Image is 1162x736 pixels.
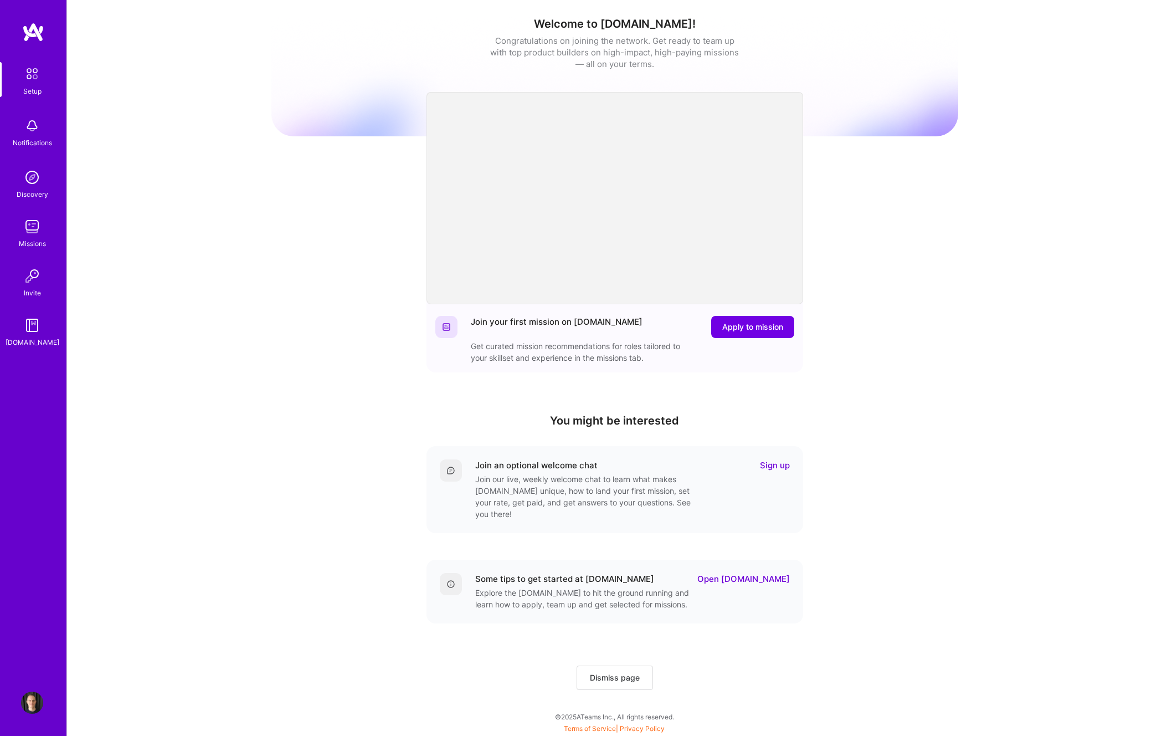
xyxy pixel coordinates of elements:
[18,692,46,714] a: User Avatar
[20,62,44,85] img: setup
[577,666,653,690] button: Dismiss page
[475,473,697,520] div: Join our live, weekly welcome chat to learn what makes [DOMAIN_NAME] unique, how to land your fir...
[475,573,654,585] div: Some tips to get started at [DOMAIN_NAME]
[620,724,665,733] a: Privacy Policy
[66,703,1162,730] div: © 2025 ATeams Inc., All rights reserved.
[475,587,697,610] div: Explore the [DOMAIN_NAME] to hit the ground running and learn how to apply, team up and get selec...
[564,724,665,733] span: |
[564,724,616,733] a: Terms of Service
[590,672,640,683] span: Dismiss page
[21,166,43,188] img: discovery
[697,573,790,585] a: Open [DOMAIN_NAME]
[24,287,41,299] div: Invite
[446,580,455,589] img: Details
[21,216,43,238] img: teamwork
[426,92,803,304] iframe: video
[23,85,42,97] div: Setup
[490,35,739,70] div: Congratulations on joining the network. Get ready to team up with top product builders on high-im...
[442,323,451,331] img: Website
[6,336,59,348] div: [DOMAIN_NAME]
[21,115,43,137] img: bell
[711,316,794,338] button: Apply to mission
[760,459,790,471] a: Sign up
[21,265,43,287] img: Invite
[21,314,43,336] img: guide book
[271,17,958,30] h1: Welcome to [DOMAIN_NAME]!
[471,316,642,338] div: Join your first mission on [DOMAIN_NAME]
[475,459,598,471] div: Join an optional welcome chat
[22,22,44,42] img: logo
[426,414,803,427] h4: You might be interested
[446,466,455,475] img: Comment
[722,321,783,333] span: Apply to mission
[17,188,48,200] div: Discovery
[21,692,43,714] img: User Avatar
[13,137,52,149] div: Notifications
[471,340,692,364] div: Get curated mission recommendations for roles tailored to your skillset and experience in the mis...
[19,238,46,249] div: Missions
